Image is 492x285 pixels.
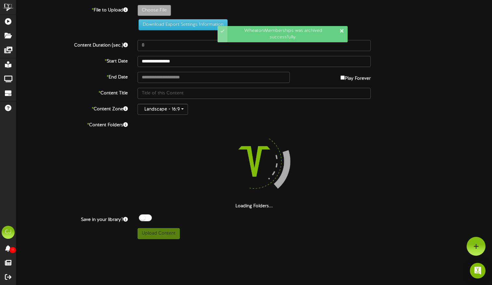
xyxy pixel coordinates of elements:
span: 11 [9,247,16,253]
label: Start Date [11,56,133,65]
div: WheatonMemberships was archived successfully. [227,26,348,42]
label: Save in your library? [11,214,133,223]
label: Content Title [11,88,133,97]
label: Content Folders [11,120,133,129]
label: Play Forever [340,72,371,82]
strong: Loading Folders... [235,204,273,209]
input: Title of this Content [138,88,371,99]
label: Content Duration (sec.) [11,40,133,49]
label: File to Upload [11,5,133,14]
div: Dismiss this notification [339,28,344,34]
img: loading-spinner-4.png [213,120,296,203]
button: Upload Content [138,228,180,239]
button: Landscape - 16:9 [138,104,188,115]
a: Download Export Settings Information [135,22,228,27]
input: Play Forever [340,75,345,80]
button: Download Export Settings Information [139,19,228,30]
label: Content Zone [11,104,133,113]
div: Open Intercom Messenger [470,263,485,278]
div: CJ [2,226,15,239]
label: End Date [11,72,133,81]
